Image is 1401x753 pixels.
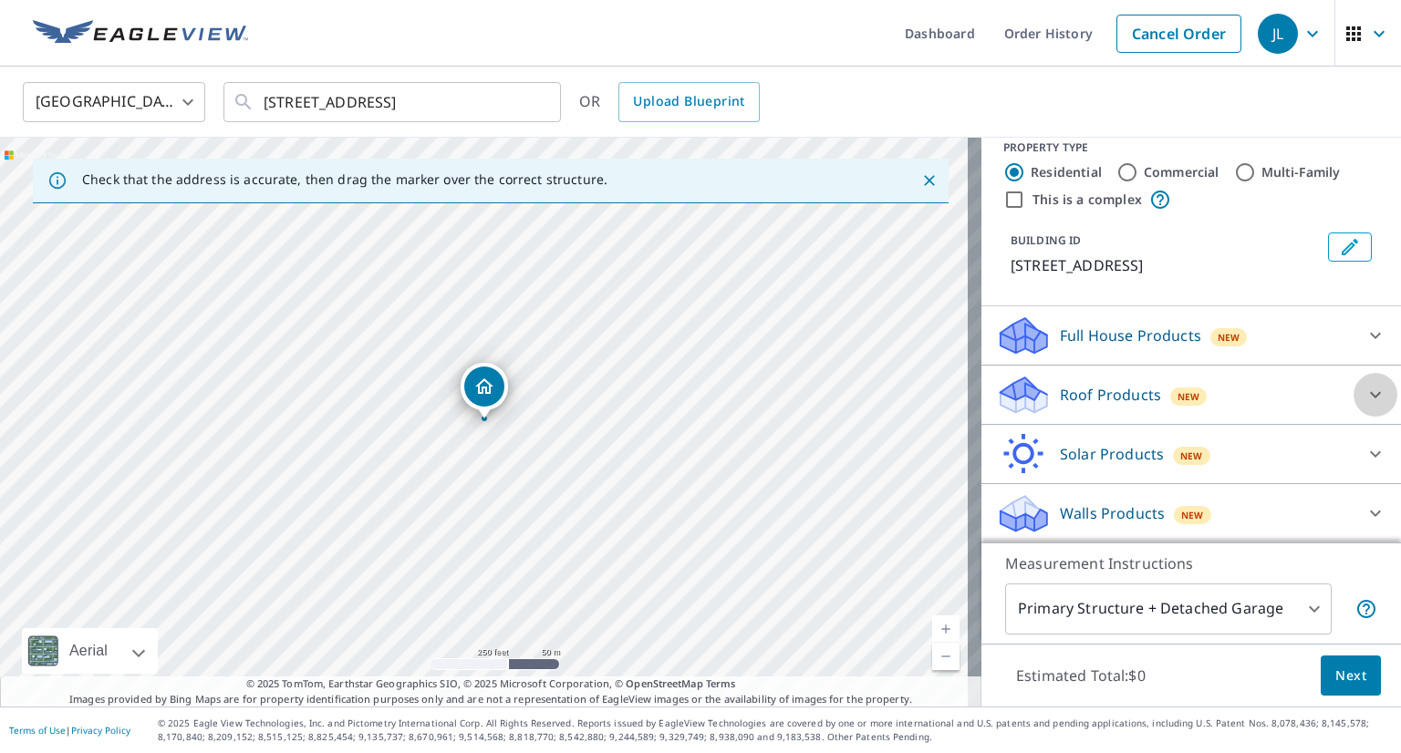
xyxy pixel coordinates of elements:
[82,171,607,188] p: Check that the address is accurate, then drag the marker over the correct structure.
[9,725,130,736] p: |
[158,717,1392,744] p: © 2025 Eagle View Technologies, Inc. and Pictometry International Corp. All Rights Reserved. Repo...
[996,373,1386,417] div: Roof ProductsNew
[461,363,508,419] div: Dropped pin, building 1, Residential property, 2509 E 11th St Cheyenne, WY 82001
[996,432,1386,476] div: Solar ProductsNew
[1005,552,1377,574] p: Measurement Instructions
[33,20,248,47] img: EV Logo
[579,82,760,122] div: OR
[1328,232,1372,262] button: Edit building 1
[1178,389,1200,404] span: New
[1003,139,1379,156] div: PROPERTY TYPE
[1011,254,1321,276] p: [STREET_ADDRESS]
[932,615,960,643] a: Current Level 17, Zoom In
[1060,384,1161,406] p: Roof Products
[1060,502,1165,524] p: Walls Products
[633,90,744,113] span: Upload Blueprint
[1181,508,1204,522] span: New
[23,77,205,128] div: [GEOGRAPHIC_DATA]
[1033,191,1142,209] label: This is a complex
[1011,232,1081,248] p: BUILDING ID
[626,676,702,690] a: OpenStreetMap
[918,169,941,192] button: Close
[1001,655,1160,696] p: Estimated Total: $0
[1355,598,1377,620] span: Your report will include the primary structure and a detached garage if one exists.
[1258,14,1298,54] div: JL
[246,676,736,692] span: © 2025 TomTom, Earthstar Geographics SIO, © 2025 Microsoft Corporation, ©
[1180,449,1203,463] span: New
[1321,655,1381,696] button: Next
[706,676,736,690] a: Terms
[1031,163,1102,181] label: Residential
[22,628,158,674] div: Aerial
[1218,330,1240,345] span: New
[1005,583,1332,634] div: Primary Structure + Detached Garage
[264,77,524,128] input: Search by address or latitude-longitude
[932,643,960,670] a: Current Level 17, Zoom Out
[1144,163,1219,181] label: Commercial
[9,724,66,737] a: Terms of Use
[1060,443,1164,465] p: Solar Products
[64,628,113,674] div: Aerial
[618,82,759,122] a: Upload Blueprint
[996,314,1386,357] div: Full House ProductsNew
[1335,665,1366,687] span: Next
[1116,15,1241,53] a: Cancel Order
[71,724,130,737] a: Privacy Policy
[1261,163,1341,181] label: Multi-Family
[996,491,1386,535] div: Walls ProductsNew
[1060,325,1201,346] p: Full House Products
